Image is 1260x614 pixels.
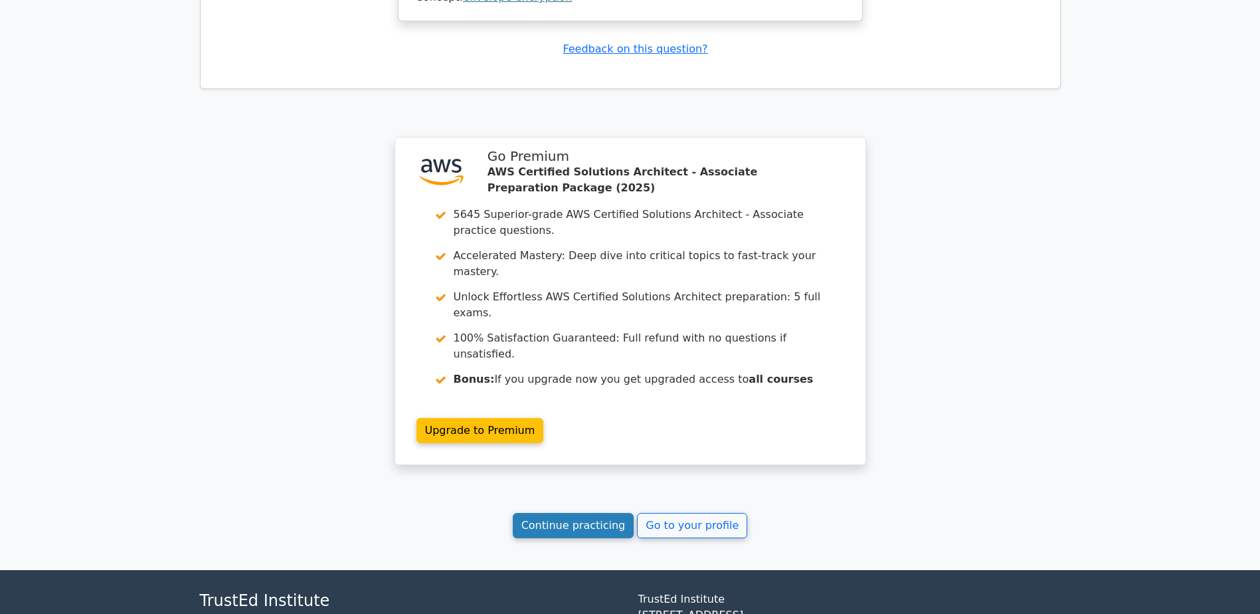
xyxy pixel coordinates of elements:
a: Continue practicing [513,513,634,538]
a: Upgrade to Premium [416,418,544,443]
a: Feedback on this question? [563,43,707,55]
a: Go to your profile [637,513,747,538]
h4: TrustEd Institute [200,591,622,611]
